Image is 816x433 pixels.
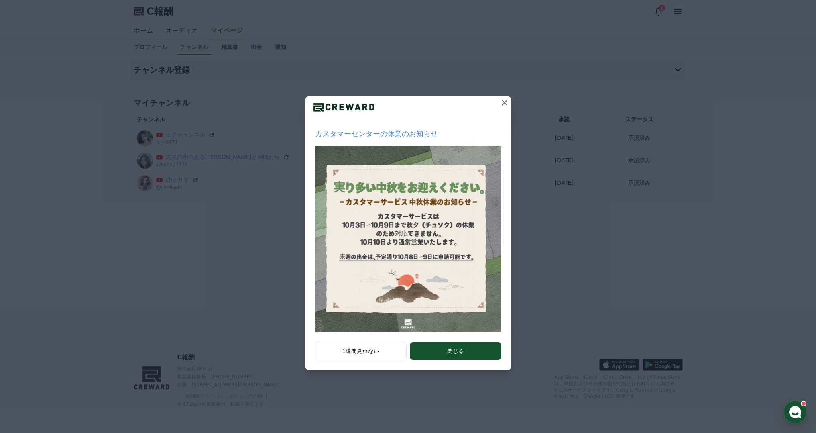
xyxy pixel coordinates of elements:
button: 1週間見れない [315,342,407,360]
button: 閉じる [410,342,501,360]
img: ロゴ [305,101,383,113]
img: ポップアップサムネイル [315,146,501,332]
font: 1週間見れない [342,348,379,354]
font: 閉じる [447,348,464,354]
a: カスタマーセンターの休業のお知らせ [315,128,501,332]
font: カスタマーセンターの休業のお知らせ [315,129,438,138]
